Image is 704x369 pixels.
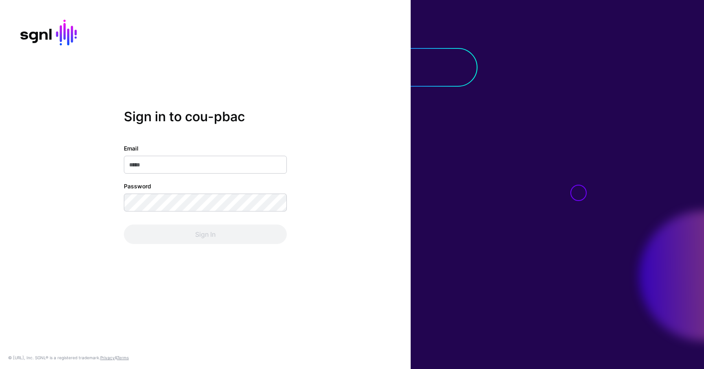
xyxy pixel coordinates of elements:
[124,182,151,190] label: Password
[124,109,287,124] h2: Sign in to cou-pbac
[8,354,129,361] div: © [URL], Inc. SGNL® is a registered trademark. &
[117,355,129,360] a: Terms
[124,144,139,153] label: Email
[100,355,115,360] a: Privacy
